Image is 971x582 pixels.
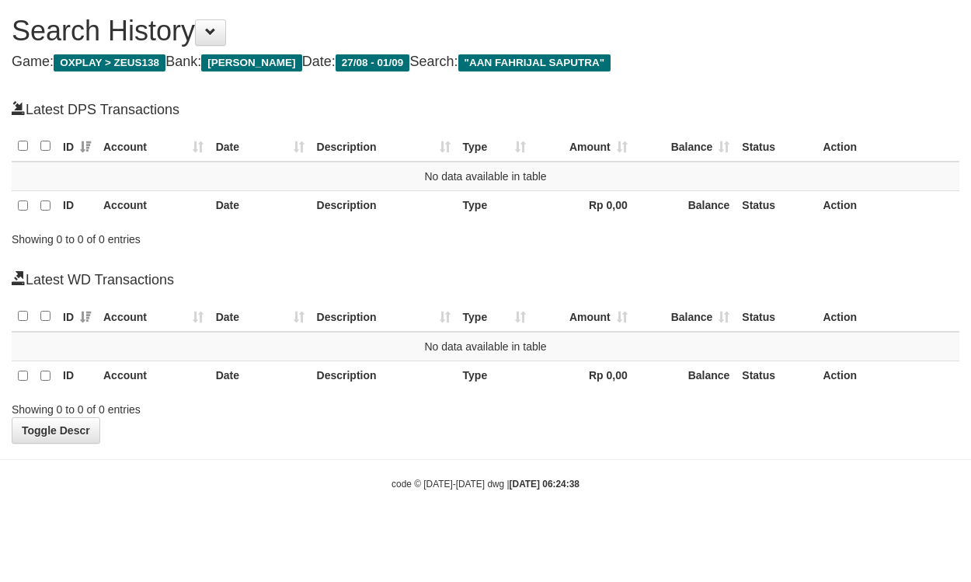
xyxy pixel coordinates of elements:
[210,131,311,162] th: Date: activate to sort column ascending
[210,361,311,391] th: Date
[97,191,210,221] th: Account
[816,191,959,221] th: Action
[816,361,959,391] th: Action
[634,191,736,221] th: Balance
[392,479,579,490] small: code © [DATE]-[DATE] dwg |
[736,301,816,332] th: Status
[57,191,97,221] th: ID
[736,191,816,221] th: Status
[12,332,959,361] td: No data available in table
[510,479,579,490] strong: [DATE] 06:24:38
[336,54,410,71] span: 27/08 - 01/09
[457,361,533,391] th: Type
[311,131,457,162] th: Description: activate to sort column ascending
[634,361,736,391] th: Balance
[457,191,533,221] th: Type
[458,54,611,71] span: "AAN FAHRIJAL SAPUTRA"
[12,225,393,247] div: Showing 0 to 0 of 0 entries
[12,100,959,118] h4: Latest DPS Transactions
[311,301,457,332] th: Description: activate to sort column ascending
[457,131,533,162] th: Type: activate to sort column ascending
[311,191,457,221] th: Description
[634,301,736,332] th: Balance: activate to sort column ascending
[736,131,816,162] th: Status
[57,131,97,162] th: ID: activate to sort column ascending
[201,54,301,71] span: [PERSON_NAME]
[97,301,210,332] th: Account: activate to sort column ascending
[532,361,634,391] th: Rp 0,00
[97,131,210,162] th: Account: activate to sort column ascending
[311,361,457,391] th: Description
[210,191,311,221] th: Date
[210,301,311,332] th: Date: activate to sort column ascending
[54,54,165,71] span: OXPLAY > ZEUS138
[12,417,100,444] a: Toggle Descr
[634,131,736,162] th: Balance: activate to sort column ascending
[816,131,959,162] th: Action
[57,301,97,332] th: ID: activate to sort column ascending
[457,301,533,332] th: Type: activate to sort column ascending
[12,54,959,70] h4: Game: Bank: Date: Search:
[97,361,210,391] th: Account
[736,361,816,391] th: Status
[12,16,959,47] h1: Search History
[12,270,959,288] h4: Latest WD Transactions
[532,191,634,221] th: Rp 0,00
[57,361,97,391] th: ID
[532,301,634,332] th: Amount: activate to sort column ascending
[12,396,393,417] div: Showing 0 to 0 of 0 entries
[12,162,959,191] td: No data available in table
[816,301,959,332] th: Action
[532,131,634,162] th: Amount: activate to sort column ascending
